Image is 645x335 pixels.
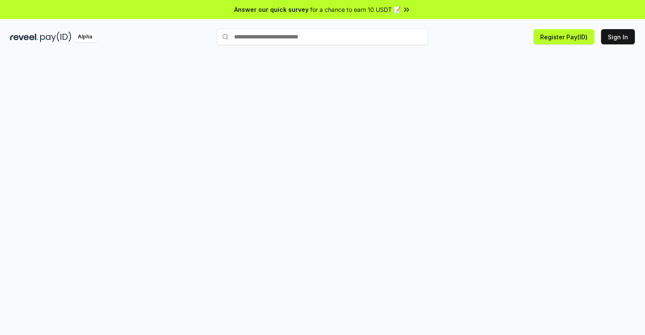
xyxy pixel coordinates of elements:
[601,29,635,44] button: Sign In
[73,32,97,42] div: Alpha
[10,32,38,42] img: reveel_dark
[533,29,594,44] button: Register Pay(ID)
[40,32,71,42] img: pay_id
[234,5,309,14] span: Answer our quick survey
[310,5,401,14] span: for a chance to earn 10 USDT 📝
